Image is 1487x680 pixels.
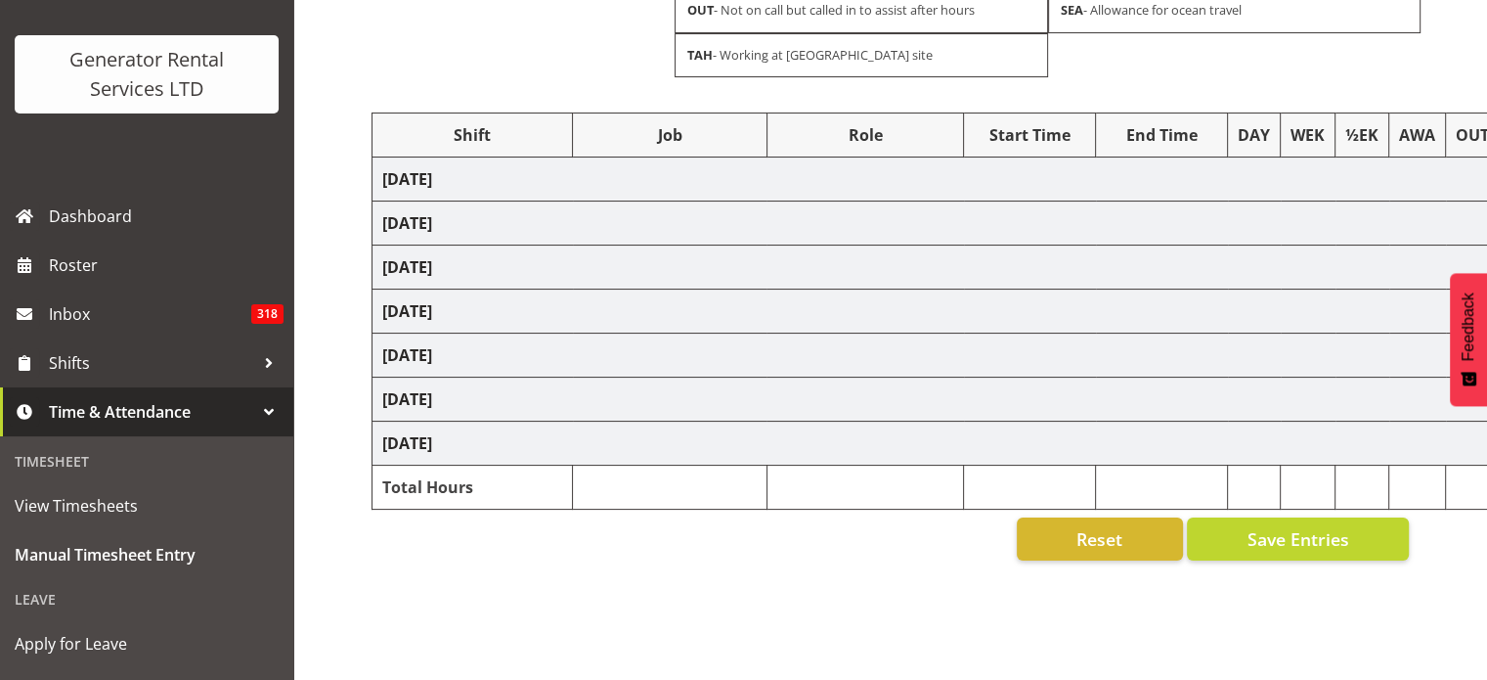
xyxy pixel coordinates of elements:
a: Manual Timesheet Entry [5,530,288,579]
button: Reset [1017,518,1183,561]
div: Job [583,123,756,147]
a: View Timesheets [5,481,288,530]
div: Timesheet [5,441,288,481]
strong: OUT [687,1,714,19]
strong: TAH [687,46,713,64]
span: Inbox [49,299,251,329]
span: Time & Attendance [49,397,254,427]
div: AWA [1399,123,1435,147]
div: Role [777,123,953,147]
span: Feedback [1460,293,1477,361]
div: - Working at [GEOGRAPHIC_DATA] site [675,33,1048,77]
a: Apply for Leave [5,619,288,668]
span: Reset [1076,526,1122,552]
div: Start Time [974,123,1085,147]
div: DAY [1238,123,1270,147]
span: Dashboard [49,202,284,231]
span: Save Entries [1246,526,1348,552]
td: Total Hours [372,465,573,509]
span: Manual Timesheet Entry [15,540,279,569]
div: End Time [1106,123,1217,147]
span: 318 [251,304,284,324]
span: Roster [49,250,284,280]
div: WEK [1290,123,1325,147]
button: Save Entries [1187,518,1409,561]
span: Apply for Leave [15,629,279,658]
button: Feedback - Show survey [1450,273,1487,406]
span: Shifts [49,348,254,378]
div: ½EK [1345,123,1378,147]
div: Shift [382,123,562,147]
div: Generator Rental Services LTD [34,45,259,104]
span: View Timesheets [15,491,279,521]
div: Leave [5,579,288,619]
strong: SEA [1061,1,1083,19]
